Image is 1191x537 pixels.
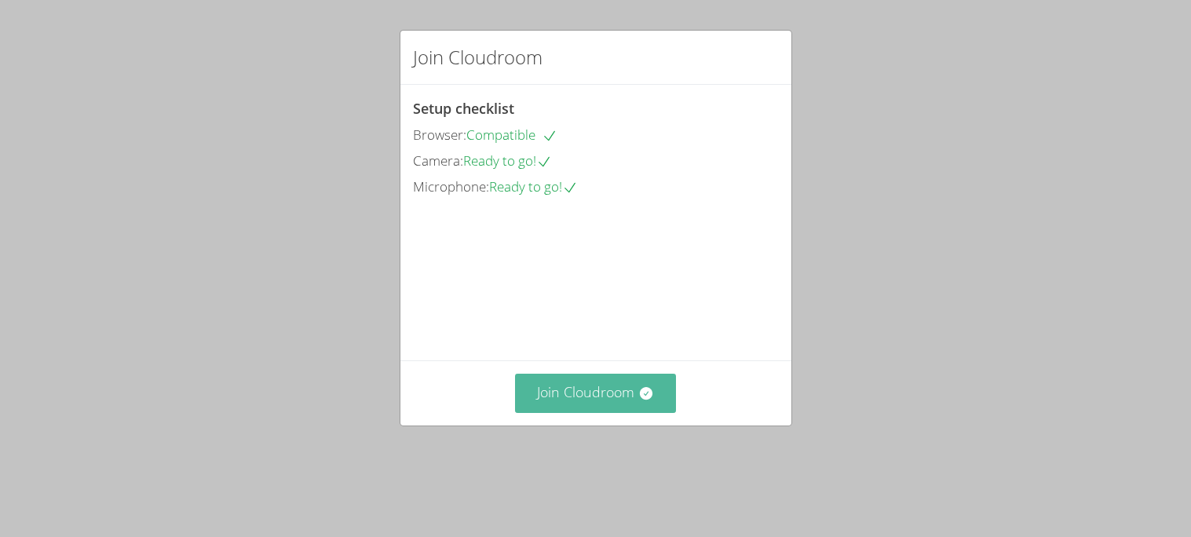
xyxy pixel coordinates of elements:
span: Microphone: [413,177,489,195]
span: Ready to go! [463,152,552,170]
span: Browser: [413,126,466,144]
button: Join Cloudroom [515,374,676,412]
span: Setup checklist [413,99,514,118]
h2: Join Cloudroom [413,43,543,71]
span: Compatible [466,126,557,144]
span: Ready to go! [489,177,578,195]
span: Camera: [413,152,463,170]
